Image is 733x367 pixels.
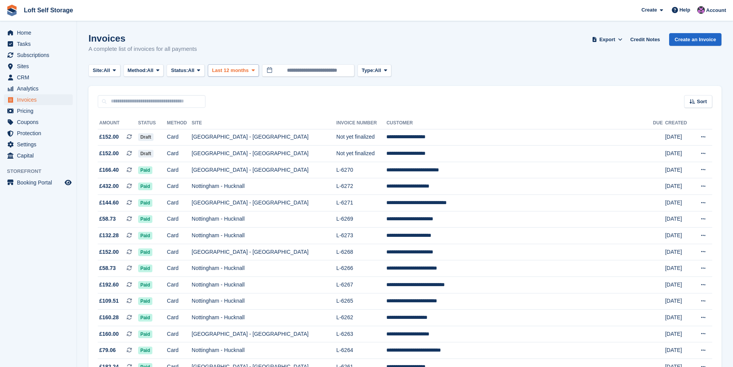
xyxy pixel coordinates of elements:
[167,117,192,129] th: Method
[665,129,692,146] td: [DATE]
[167,277,192,293] td: Card
[192,260,336,277] td: Nottingham - Hucknall
[665,228,692,244] td: [DATE]
[99,166,119,174] span: £166.40
[336,260,386,277] td: L-6266
[167,293,192,310] td: Card
[336,211,386,228] td: L-6269
[4,106,73,116] a: menu
[88,45,197,54] p: A complete list of invoices for all payments
[138,281,152,289] span: Paid
[138,265,152,272] span: Paid
[138,117,167,129] th: Status
[138,183,152,190] span: Paid
[665,178,692,195] td: [DATE]
[98,117,138,129] th: Amount
[99,182,119,190] span: £432.00
[167,244,192,260] td: Card
[208,64,259,77] button: Last 12 months
[386,117,653,129] th: Customer
[362,67,375,74] span: Type:
[212,67,249,74] span: Last 12 months
[665,195,692,211] td: [DATE]
[4,39,73,49] a: menu
[138,166,152,174] span: Paid
[192,244,336,260] td: [GEOGRAPHIC_DATA] - [GEOGRAPHIC_DATA]
[167,146,192,162] td: Card
[4,50,73,60] a: menu
[192,293,336,310] td: Nottingham - Hucknall
[17,128,63,139] span: Protection
[99,330,119,338] span: £160.00
[665,277,692,293] td: [DATE]
[336,195,386,211] td: L-6271
[88,33,197,44] h1: Invoices
[167,310,192,326] td: Card
[167,211,192,228] td: Card
[192,162,336,178] td: [GEOGRAPHIC_DATA] - [GEOGRAPHIC_DATA]
[138,347,152,354] span: Paid
[665,342,692,359] td: [DATE]
[665,293,692,310] td: [DATE]
[627,33,663,46] a: Credit Notes
[17,150,63,161] span: Capital
[357,64,391,77] button: Type: All
[167,162,192,178] td: Card
[336,228,386,244] td: L-6273
[138,215,152,223] span: Paid
[128,67,147,74] span: Method:
[192,178,336,195] td: Nottingham - Hucknall
[138,314,152,322] span: Paid
[63,178,73,187] a: Preview store
[17,117,63,127] span: Coupons
[6,5,18,16] img: stora-icon-8386f47178a22dfd0bd8f6a31ec36ba5ce8667c1dd55bd0f319d3a0aa187defe.svg
[641,6,657,14] span: Create
[17,61,63,72] span: Sites
[336,310,386,326] td: L-6262
[4,83,73,94] a: menu
[192,146,336,162] td: [GEOGRAPHIC_DATA] - [GEOGRAPHIC_DATA]
[17,139,63,150] span: Settings
[138,232,152,240] span: Paid
[17,50,63,60] span: Subscriptions
[336,178,386,195] td: L-6272
[99,231,119,240] span: £132.28
[192,277,336,293] td: Nottingham - Hucknall
[4,72,73,83] a: menu
[697,98,707,106] span: Sort
[4,27,73,38] a: menu
[336,146,386,162] td: Not yet finalized
[4,177,73,188] a: menu
[99,264,116,272] span: £58.73
[124,64,164,77] button: Method: All
[653,117,665,129] th: Due
[4,94,73,105] a: menu
[171,67,188,74] span: Status:
[7,168,77,175] span: Storefront
[99,281,119,289] span: £192.60
[665,310,692,326] td: [DATE]
[99,313,119,322] span: £160.28
[93,67,104,74] span: Site:
[167,178,192,195] td: Card
[336,326,386,342] td: L-6263
[4,128,73,139] a: menu
[4,117,73,127] a: menu
[104,67,110,74] span: All
[665,117,692,129] th: Created
[665,244,692,260] td: [DATE]
[336,162,386,178] td: L-6270
[17,27,63,38] span: Home
[138,248,152,256] span: Paid
[167,195,192,211] td: Card
[188,67,195,74] span: All
[192,195,336,211] td: [GEOGRAPHIC_DATA] - [GEOGRAPHIC_DATA]
[665,326,692,342] td: [DATE]
[99,346,116,354] span: £79.06
[17,72,63,83] span: CRM
[192,117,336,129] th: Site
[192,228,336,244] td: Nottingham - Hucknall
[665,162,692,178] td: [DATE]
[138,150,154,158] span: Draft
[680,6,690,14] span: Help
